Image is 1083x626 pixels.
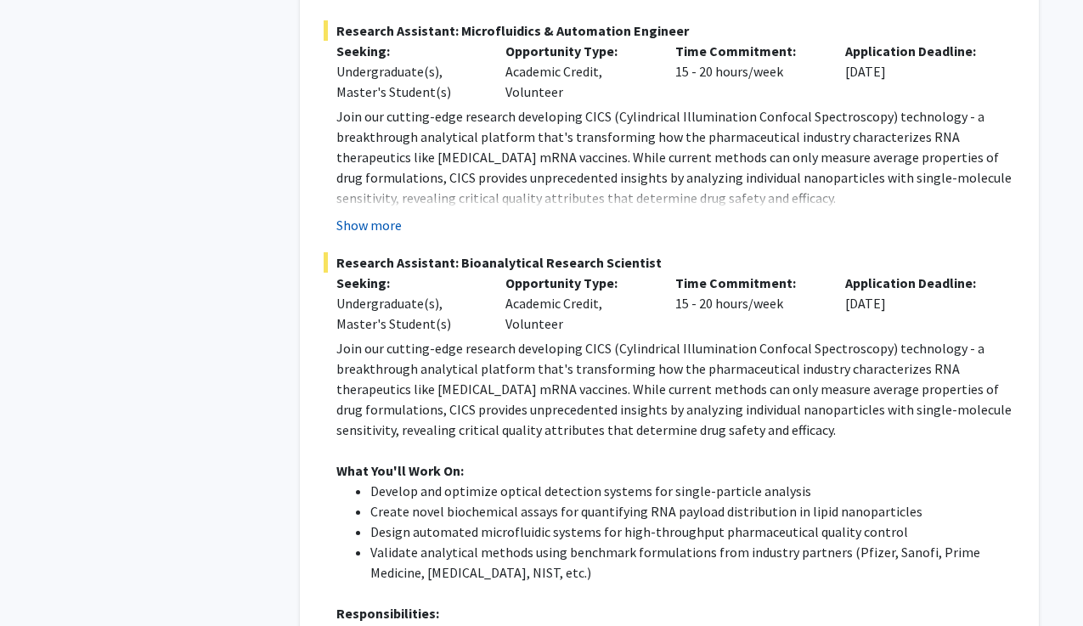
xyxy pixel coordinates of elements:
p: Opportunity Type: [505,41,650,61]
li: Create novel biochemical assays for quantifying RNA payload distribution in lipid nanoparticles [370,501,1015,522]
li: Design automated microfluidic systems for high-throughput pharmaceutical quality control [370,522,1015,542]
div: Undergraduate(s), Master's Student(s) [336,293,481,334]
iframe: Chat [13,550,72,613]
div: 15 - 20 hours/week [663,41,832,102]
strong: Responsibilities: [336,605,439,622]
div: 15 - 20 hours/week [663,273,832,334]
p: Application Deadline: [845,41,990,61]
div: [DATE] [832,41,1002,102]
span: Research Assistant: Microfluidics & Automation Engineer [324,20,1015,41]
p: Opportunity Type: [505,273,650,293]
strong: What You'll Work On: [336,462,464,479]
button: Show more [336,215,402,235]
p: Seeking: [336,41,481,61]
li: Develop and optimize optical detection systems for single-particle analysis [370,481,1015,501]
p: Seeking: [336,273,481,293]
div: Undergraduate(s), Master's Student(s) [336,61,481,102]
p: Time Commitment: [675,273,820,293]
p: Application Deadline: [845,273,990,293]
p: Time Commitment: [675,41,820,61]
div: Academic Credit, Volunteer [493,41,663,102]
p: Join our cutting-edge research developing CICS (Cylindrical Illumination Confocal Spectroscopy) t... [336,106,1015,208]
p: Join our cutting-edge research developing CICS (Cylindrical Illumination Confocal Spectroscopy) t... [336,338,1015,440]
span: Research Assistant: Bioanalytical Research Scientist [324,252,1015,273]
div: [DATE] [832,273,1002,334]
div: Academic Credit, Volunteer [493,273,663,334]
li: Validate analytical methods using benchmark formulations from industry partners (Pfizer, Sanofi, ... [370,542,1015,583]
